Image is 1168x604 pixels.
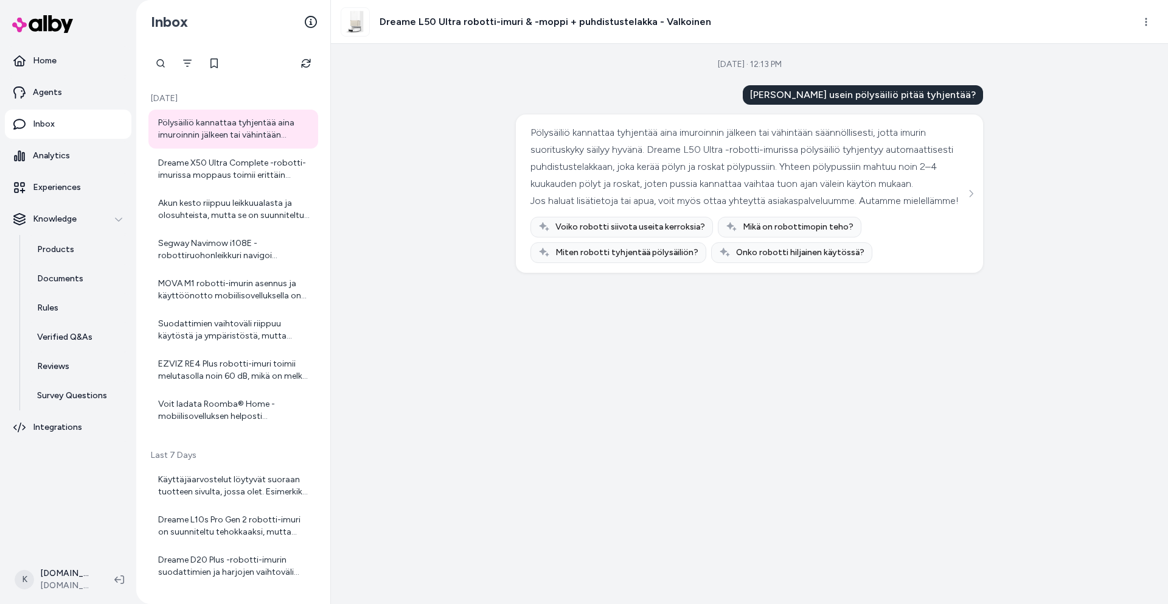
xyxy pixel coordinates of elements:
[33,213,77,225] p: Knowledge
[158,358,311,382] div: EZVIZ RE4 Plus robotti-imuri toimii melutasolla noin 60 dB, mikä on melko normaali taso robotti-i...
[148,449,318,462] p: Last 7 Days
[148,466,318,505] a: Käyttäjäarvostelut löytyvät suoraan tuotteen sivulta, jossa olet. Esimerkiksi Dreame X50 Ultra Co...
[37,244,74,256] p: Products
[736,247,864,259] span: Onko robotti hiljainen käytössä?
[12,15,73,33] img: alby Logo
[158,318,311,342] div: Suodattimien vaihtoväli riippuu käytöstä ja ympäristöstä, mutta yleisesti suositellaan vaihtamaan...
[148,507,318,546] a: Dreame L10s Pro Gen 2 robotti-imuri on suunniteltu tehokkaaksi, mutta samalla sen melutaso on pyr...
[158,474,311,498] div: Käyttäjäarvostelut löytyvät suoraan tuotteen sivulta, jossa olet. Esimerkiksi Dreame X50 Ultra Co...
[148,547,318,586] a: Dreame D20 Plus -robotti-imurin suodattimien ja harjojen vaihtoväli riippuu käytöstä, mutta yleis...
[25,264,131,293] a: Documents
[148,230,318,269] a: Segway Navimow i108E -robottiruohonleikkuri navigoi nurmikolla täysin rajalangattomasti hyödyntäe...
[7,560,105,599] button: K[DOMAIN_NAME] Shopify[DOMAIN_NAME]
[33,181,81,194] p: Experiences
[33,150,70,162] p: Analytics
[175,51,200,75] button: Filter
[5,205,131,234] button: Knowledge
[555,247,698,259] span: Miten robotti tyhjentää pölysäiliön?
[5,110,131,139] a: Inbox
[158,157,311,181] div: Dreame X50 Ultra Complete -robotti-imurissa moppaus toimii erittäin tehokkaasti ja älykkäästi. Si...
[148,190,318,229] a: Akun kesto riippuu leikkuualasta ja olosuhteista, mutta se on suunniteltu kestämään useita leikku...
[148,391,318,430] a: Voit ladata Roomba® Home -mobiilisovelluksen helposti älypuhelimeesi tai tablettiisi. Toimi näin:...
[148,93,318,105] p: [DATE]
[148,351,318,390] a: EZVIZ RE4 Plus robotti-imuri toimii melutasolla noin 60 dB, mikä on melko normaali taso robotti-i...
[743,221,853,233] span: Mikä on robottimopin teho?
[158,197,311,222] div: Akun kesto riippuu leikkuualasta ja olosuhteista, mutta se on suunniteltu kestämään useita leikku...
[380,15,711,29] h3: Dreame L50 Ultra robotti-imuri & -moppi + puhdistustelakka - Valkoinen
[743,85,983,105] div: [PERSON_NAME] usein pölysäiliö pitää tyhjentää?
[25,381,131,410] a: Survey Questions
[40,580,95,592] span: [DOMAIN_NAME]
[25,293,131,323] a: Rules
[25,352,131,381] a: Reviews
[40,567,95,580] p: [DOMAIN_NAME] Shopify
[33,421,82,434] p: Integrations
[151,13,188,31] h2: Inbox
[25,323,131,352] a: Verified Q&As
[37,360,69,373] p: Reviews
[158,398,311,423] div: Voit ladata Roomba® Home -mobiilisovelluksen helposti älypuhelimeesi tai tablettiisi. Toimi näin:...
[37,331,92,343] p: Verified Q&As
[555,221,705,233] span: Voiko robotti siivota useita kerroksia?
[37,302,58,314] p: Rules
[5,78,131,107] a: Agents
[148,270,318,309] a: MOVA M1 robotti-imurin asennus ja käyttöönotto mobiilisovelluksella on melko helppoa. Tässä yleis...
[37,390,107,402] p: Survey Questions
[5,173,131,202] a: Experiences
[15,570,34,589] span: K
[148,150,318,189] a: Dreame X50 Ultra Complete -robotti-imurissa moppaus toimii erittäin tehokkaasti ja älykkäästi. Si...
[37,273,83,285] p: Documents
[341,8,369,36] img: Dreame_L50_Ultra_main_1_1.jpg
[158,278,311,302] div: MOVA M1 robotti-imurin asennus ja käyttöönotto mobiilisovelluksella on melko helppoa. Tässä yleis...
[5,141,131,170] a: Analytics
[158,514,311,538] div: Dreame L10s Pro Gen 2 robotti-imuri on suunniteltu tehokkaaksi, mutta samalla sen melutaso on pyr...
[33,55,57,67] p: Home
[294,51,318,75] button: Refresh
[964,186,978,201] button: See more
[148,110,318,149] a: Pölysäiliö kannattaa tyhjentää aina imuroinnin jälkeen tai vähintään säännöllisesti, jotta imurin...
[158,117,311,141] div: Pölysäiliö kannattaa tyhjentää aina imuroinnin jälkeen tai vähintään säännöllisesti, jotta imurin...
[158,237,311,262] div: Segway Navimow i108E -robottiruohonleikkuri navigoi nurmikolla täysin rajalangattomasti hyödyntäe...
[530,192,965,209] div: Jos haluat lisätietoja tai apua, voit myös ottaa yhteyttä asiakaspalveluumme. Autamme mielellämme!
[718,58,782,71] div: [DATE] · 12:13 PM
[158,554,311,578] div: Dreame D20 Plus -robotti-imurin suodattimien ja harjojen vaihtoväli riippuu käytöstä, mutta yleis...
[148,311,318,349] a: Suodattimien vaihtoväli riippuu käytöstä ja ympäristöstä, mutta yleisesti suositellaan vaihtamaan...
[33,118,55,130] p: Inbox
[530,124,965,192] div: Pölysäiliö kannattaa tyhjentää aina imuroinnin jälkeen tai vähintään säännöllisesti, jotta imurin...
[25,235,131,264] a: Products
[5,46,131,75] a: Home
[5,413,131,442] a: Integrations
[33,86,62,99] p: Agents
